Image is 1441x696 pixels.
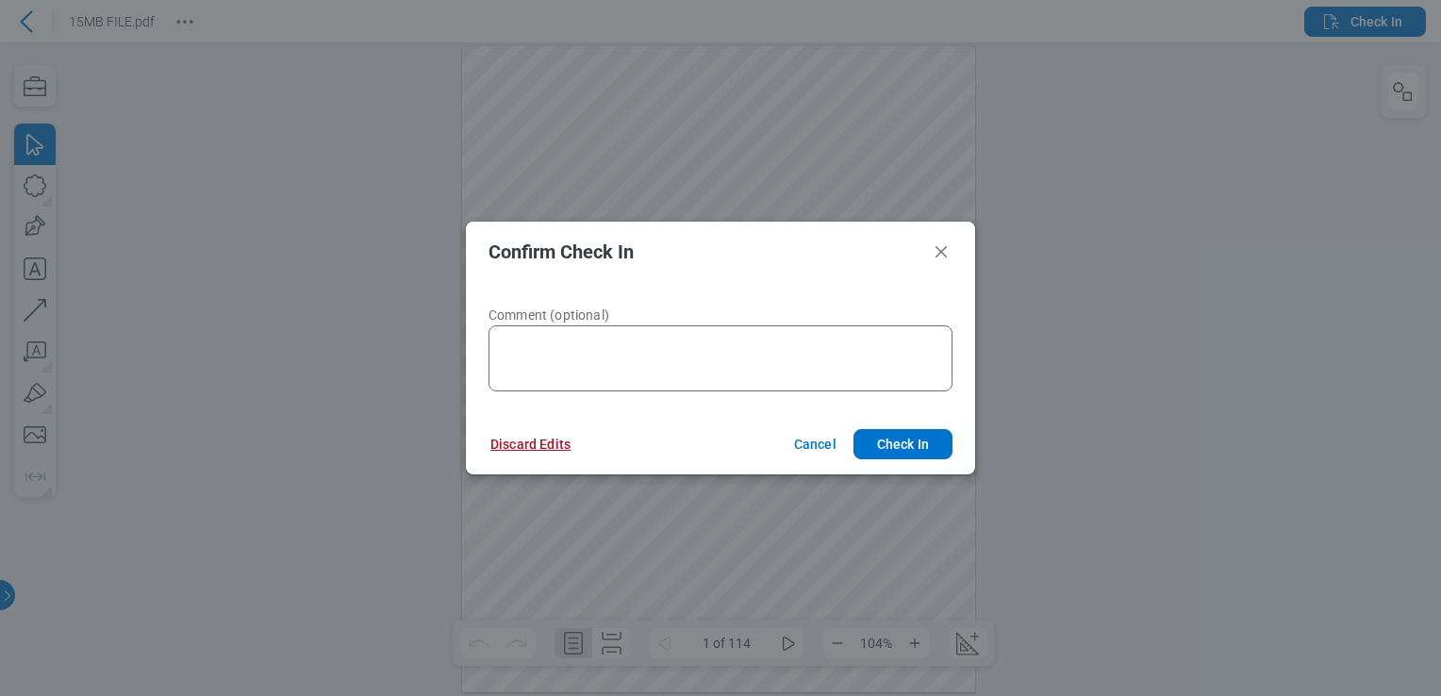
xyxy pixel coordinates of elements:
[771,429,853,459] button: Cancel
[489,307,609,323] span: Comment (optional)
[468,429,593,459] button: Discard Edits
[853,429,952,459] button: Check In
[489,241,922,262] h2: Confirm Check In
[930,240,952,263] button: Close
